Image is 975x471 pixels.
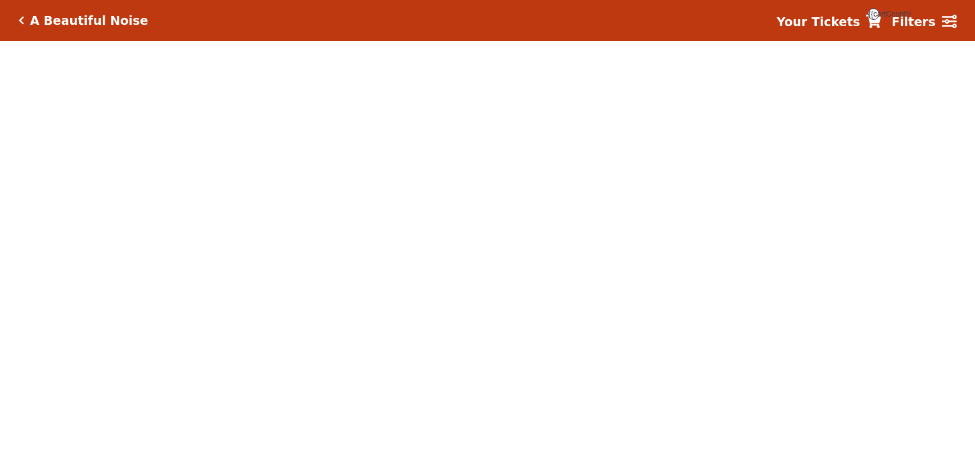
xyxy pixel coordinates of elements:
h5: A Beautiful Noise [30,13,148,28]
strong: Your Tickets [777,15,860,29]
a: Click here to go back to filters [19,16,24,25]
a: Filters [891,13,956,31]
a: Your Tickets {{cartCount}} [777,13,881,31]
strong: Filters [891,15,935,29]
span: {{cartCount}} [868,8,879,20]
